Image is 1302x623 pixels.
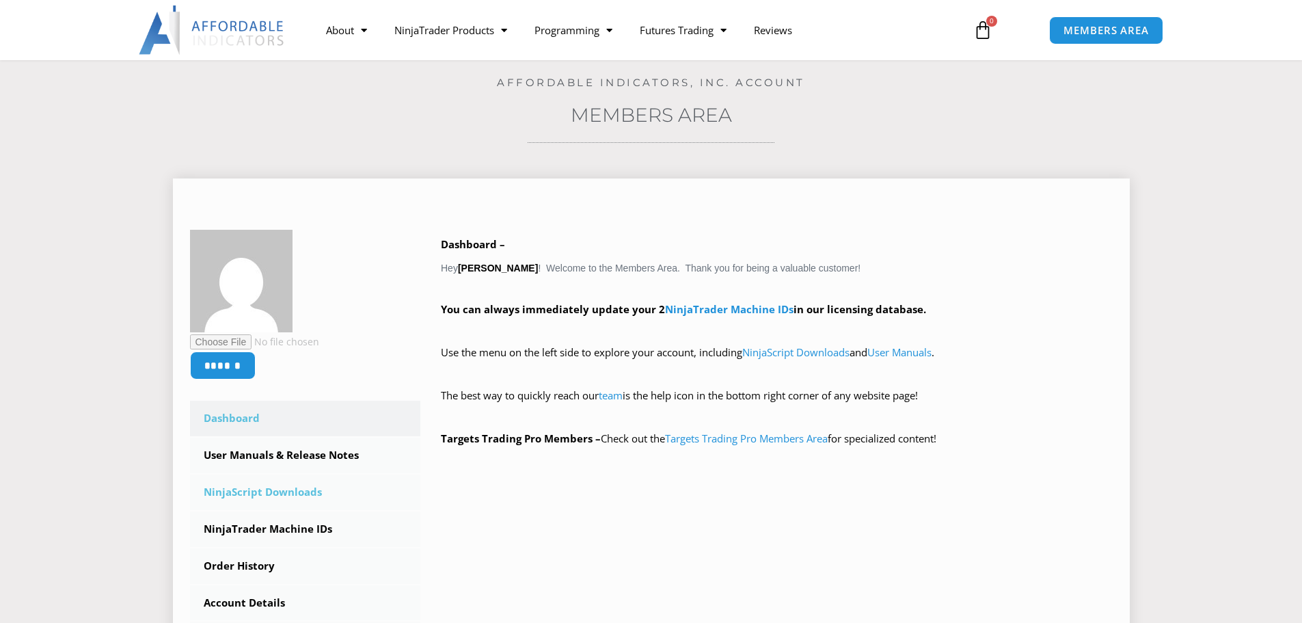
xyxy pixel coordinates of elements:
[190,401,421,436] a: Dashboard
[190,230,293,332] img: 996ae7673fc8b5cf93236b707ffd4cc790aaf4ab9085cc508b26475a4280bb5e
[441,343,1113,382] p: Use the menu on the left side to explore your account, including and .
[441,432,601,445] strong: Targets Trading Pro Members –
[497,76,805,89] a: Affordable Indicators, Inc. Account
[626,14,740,46] a: Futures Trading
[1063,25,1149,36] span: MEMBERS AREA
[312,14,958,46] nav: Menu
[190,585,421,621] a: Account Details
[986,16,997,27] span: 0
[190,548,421,584] a: Order History
[458,263,538,274] strong: [PERSON_NAME]
[190,512,421,547] a: NinjaTrader Machine IDs
[742,345,850,359] a: NinjaScript Downloads
[441,235,1113,449] div: Hey ! Welcome to the Members Area. Thank you for being a valuable customer!
[571,103,732,127] a: Members Area
[665,302,794,316] a: NinjaTrader Machine IDs
[190,438,421,473] a: User Manuals & Release Notes
[312,14,381,46] a: About
[953,10,1013,50] a: 0
[867,345,932,359] a: User Manuals
[441,386,1113,425] p: The best way to quickly reach our is the help icon in the bottom right corner of any website page!
[599,388,623,402] a: team
[740,14,806,46] a: Reviews
[521,14,626,46] a: Programming
[441,429,1113,449] p: Check out the for specialized content!
[139,5,286,55] img: LogoAI | Affordable Indicators – NinjaTrader
[1049,16,1163,44] a: MEMBERS AREA
[665,432,828,445] a: Targets Trading Pro Members Area
[190,475,421,510] a: NinjaScript Downloads
[441,302,926,316] strong: You can always immediately update your 2 in our licensing database.
[381,14,521,46] a: NinjaTrader Products
[441,237,505,251] b: Dashboard –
